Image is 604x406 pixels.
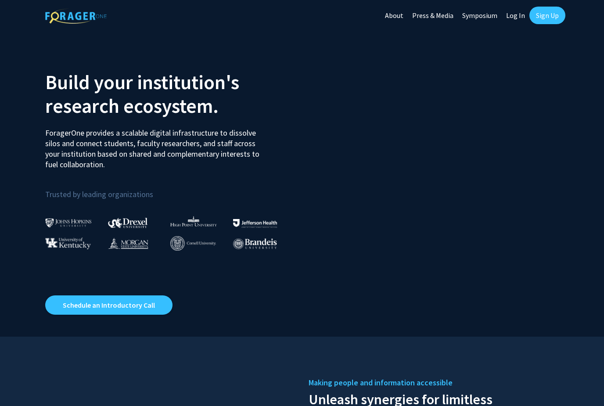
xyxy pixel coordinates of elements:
[45,8,107,24] img: ForagerOne Logo
[529,7,565,24] a: Sign Up
[45,218,92,227] img: Johns Hopkins University
[108,237,148,249] img: Morgan State University
[45,177,295,201] p: Trusted by leading organizations
[233,238,277,249] img: Brandeis University
[45,70,295,118] h2: Build your institution's research ecosystem.
[45,295,173,315] a: Opens in a new tab
[45,237,91,249] img: University of Kentucky
[108,218,147,228] img: Drexel University
[170,236,216,251] img: Cornell University
[233,219,277,227] img: Thomas Jefferson University
[45,121,266,170] p: ForagerOne provides a scalable digital infrastructure to dissolve silos and connect students, fac...
[309,376,559,389] h5: Making people and information accessible
[170,216,217,226] img: High Point University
